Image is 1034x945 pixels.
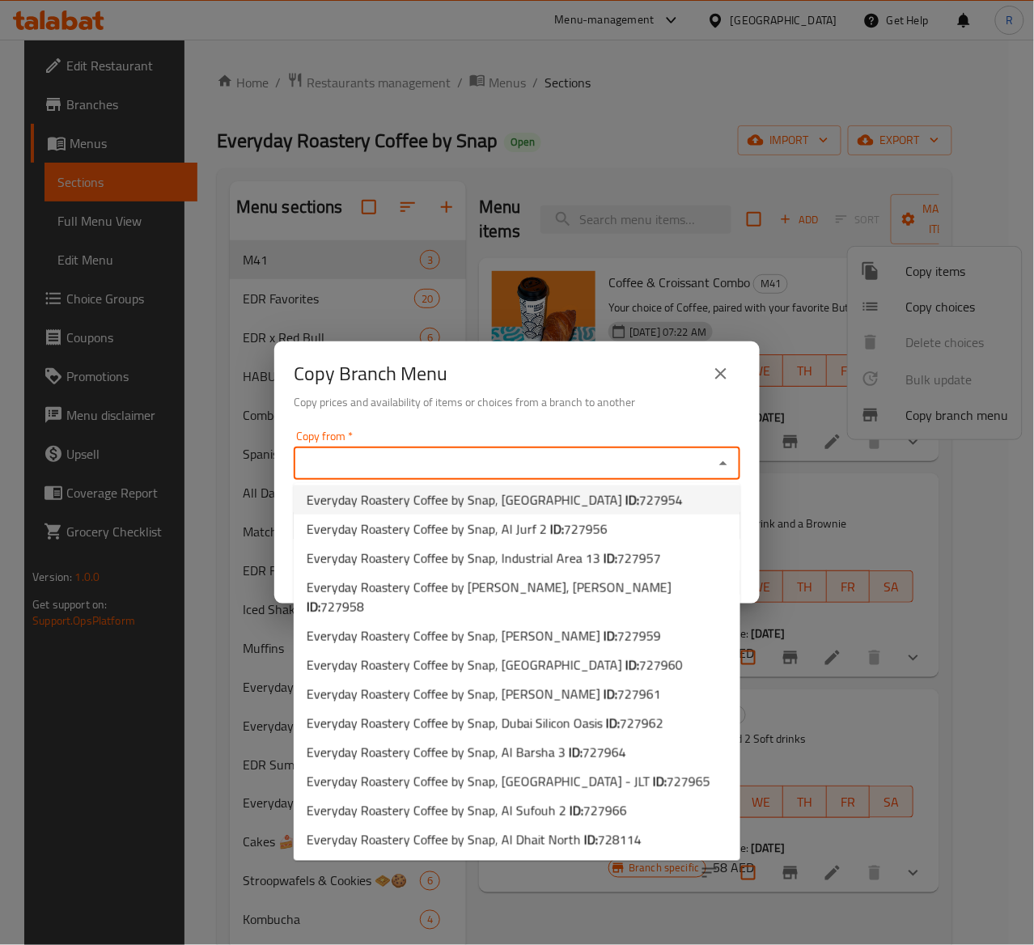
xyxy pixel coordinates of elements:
span: Everyday Roastery Coffee by Snap, Dubai Silicon Oasis [307,714,663,733]
b: ID: [570,799,583,823]
span: 727954 [639,488,683,512]
span: Everyday Roastery Coffee by Snap, Al Jurf 2 [307,519,608,539]
h6: Copy prices and availability of items or choices from a branch to another [294,393,740,411]
span: 728114 [598,828,642,852]
b: ID: [653,769,667,794]
span: Everyday Roastery Coffee by Snap, [PERSON_NAME] [307,626,661,646]
b: ID: [604,546,617,570]
span: 727965 [667,769,710,794]
b: ID: [584,828,598,852]
span: Everyday Roastery Coffee by Snap, Al Sufouh 2 [307,801,627,820]
button: Close [712,452,735,475]
b: ID: [550,517,564,541]
button: close [701,354,740,393]
span: 727964 [583,740,626,765]
b: ID: [625,488,639,512]
b: ID: [606,711,620,735]
span: 727957 [617,546,661,570]
span: 727959 [617,624,661,648]
span: Everyday Roastery Coffee by Snap, Industrial Area 13 [307,549,661,568]
span: 727958 [320,595,364,619]
span: Everyday Roastery Coffee by Snap, [GEOGRAPHIC_DATA] [307,655,683,675]
span: Everyday Roastery Coffee by Snap, [PERSON_NAME] [307,684,661,704]
b: ID: [604,624,617,648]
b: ID: [604,682,617,706]
span: 727962 [620,711,663,735]
b: ID: [307,595,320,619]
span: Everyday Roastery Coffee by Snap, Al Dhait North [307,830,642,850]
span: Everyday Roastery Coffee by Snap, Al Barsha 3 [307,743,626,762]
span: 727960 [639,653,683,677]
span: Everyday Roastery Coffee by [PERSON_NAME], [PERSON_NAME] [307,578,727,617]
b: ID: [625,653,639,677]
span: 727966 [583,799,627,823]
b: ID: [569,740,583,765]
span: Everyday Roastery Coffee by Snap, [GEOGRAPHIC_DATA] - JLT [307,772,710,791]
span: Everyday Roastery Coffee by Snap, [GEOGRAPHIC_DATA] [307,490,683,510]
span: 727956 [564,517,608,541]
h2: Copy Branch Menu [294,361,447,387]
span: 727961 [617,682,661,706]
